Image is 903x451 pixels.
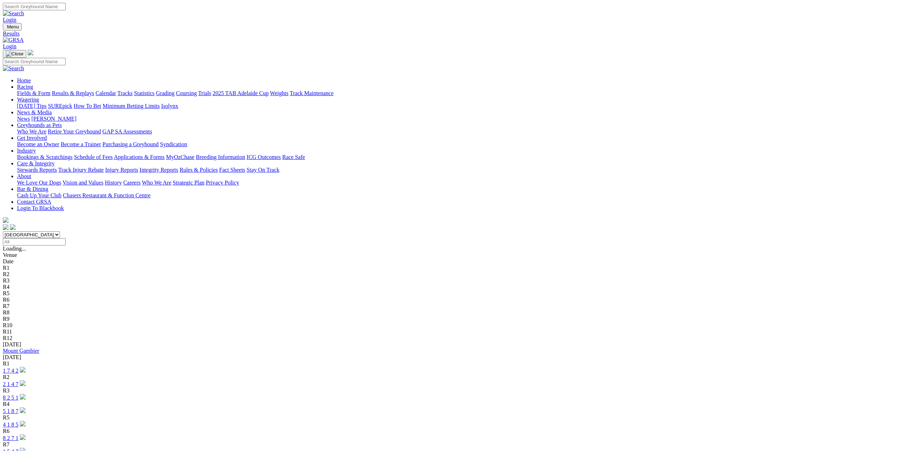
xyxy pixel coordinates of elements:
div: Bar & Dining [17,192,900,199]
a: 4 1 8 5 [3,422,18,428]
img: logo-grsa-white.png [28,50,33,55]
div: R2 [3,271,900,277]
a: [PERSON_NAME] [31,116,76,122]
img: play-circle.svg [20,407,26,413]
div: Get Involved [17,141,900,148]
a: News & Media [17,109,52,115]
div: R3 [3,277,900,284]
button: Toggle navigation [3,50,26,58]
img: GRSA [3,37,24,43]
div: R5 [3,290,900,297]
a: Integrity Reports [139,167,178,173]
a: Who We Are [142,180,171,186]
a: Care & Integrity [17,160,55,166]
div: R6 [3,297,900,303]
a: Cash Up Your Club [17,192,61,198]
div: Date [3,258,900,265]
a: ICG Outcomes [247,154,281,160]
a: 8 2 7 1 [3,435,18,441]
div: R12 [3,335,900,341]
img: Search [3,65,24,72]
span: Loading... [3,246,26,252]
div: R3 [3,387,900,394]
a: Racing [17,84,33,90]
a: Injury Reports [105,167,138,173]
input: Select date [3,238,66,246]
a: Syndication [160,141,187,147]
span: Menu [7,24,19,29]
div: R2 [3,374,900,380]
input: Search [3,3,66,10]
a: Calendar [95,90,116,96]
img: facebook.svg [3,224,9,230]
a: Stay On Track [247,167,279,173]
a: [DATE] Tips [17,103,46,109]
a: Vision and Values [62,180,103,186]
a: Become an Owner [17,141,59,147]
a: 5 1 8 7 [3,408,18,414]
div: R7 [3,303,900,309]
img: play-circle.svg [20,434,26,440]
a: 8 2 5 1 [3,395,18,401]
div: Racing [17,90,900,97]
div: R1 [3,265,900,271]
button: Toggle navigation [3,23,22,31]
div: R8 [3,309,900,316]
a: Results & Replays [52,90,94,96]
a: Login [3,17,16,23]
a: 2 1 4 7 [3,381,18,387]
a: Results [3,31,900,37]
a: Login To Blackbook [17,205,64,211]
a: Trials [198,90,211,96]
div: R6 [3,428,900,434]
img: logo-grsa-white.png [3,217,9,223]
div: R10 [3,322,900,329]
a: Strategic Plan [173,180,204,186]
a: Greyhounds as Pets [17,122,62,128]
div: [DATE] [3,341,900,348]
a: Careers [123,180,141,186]
a: Fields & Form [17,90,50,96]
img: twitter.svg [10,224,16,230]
a: Tracks [117,90,133,96]
input: Search [3,58,66,65]
div: Care & Integrity [17,167,900,173]
div: News & Media [17,116,900,122]
a: Isolynx [161,103,178,109]
a: GAP SA Assessments [103,128,152,134]
div: R4 [3,284,900,290]
a: We Love Our Dogs [17,180,61,186]
a: Race Safe [282,154,305,160]
div: R4 [3,401,900,407]
a: Applications & Forms [114,154,165,160]
a: Statistics [134,90,155,96]
img: play-circle.svg [20,380,26,386]
img: play-circle.svg [20,394,26,400]
a: Industry [17,148,36,154]
a: Get Involved [17,135,47,141]
a: MyOzChase [166,154,194,160]
a: Mount Gambier [3,348,39,354]
img: play-circle.svg [20,367,26,373]
a: 2025 TAB Adelaide Cup [213,90,269,96]
a: Bar & Dining [17,186,48,192]
a: Breeding Information [196,154,245,160]
a: Login [3,43,16,49]
a: Stewards Reports [17,167,57,173]
a: Retire Your Greyhound [48,128,101,134]
a: Track Maintenance [290,90,334,96]
div: [DATE] [3,354,900,361]
div: R11 [3,329,900,335]
a: 1 7 4 2 [3,368,18,374]
div: R5 [3,414,900,421]
div: R9 [3,316,900,322]
a: Schedule of Fees [74,154,112,160]
a: History [105,180,122,186]
img: Close [6,51,23,57]
a: Minimum Betting Limits [103,103,160,109]
div: About [17,180,900,186]
a: Chasers Restaurant & Function Centre [63,192,150,198]
a: Bookings & Scratchings [17,154,72,160]
a: News [17,116,30,122]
